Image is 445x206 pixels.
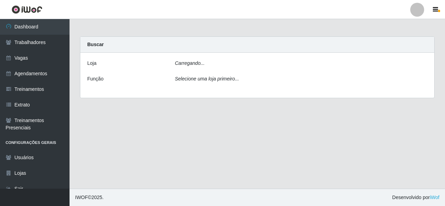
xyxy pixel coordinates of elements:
[392,194,439,201] span: Desenvolvido por
[75,195,88,200] span: IWOF
[87,75,104,83] label: Função
[11,5,42,14] img: CoreUI Logo
[175,60,205,66] i: Carregando...
[430,195,439,200] a: iWof
[75,194,104,201] span: © 2025 .
[87,42,104,47] strong: Buscar
[175,76,239,81] i: Selecione uma loja primeiro...
[87,60,96,67] label: Loja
